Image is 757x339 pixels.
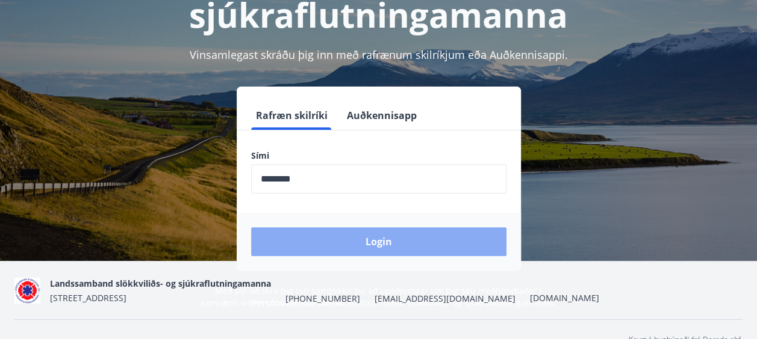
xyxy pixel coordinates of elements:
[251,227,506,256] button: Login
[190,47,568,62] span: Vinsamlegast skráðu þig inn með rafrænum skilríkjum eða Auðkennisappi.
[50,278,271,289] span: Landssamband slökkviliðs- og sjúkraflutningamanna
[342,101,422,130] button: Auðkennisapp
[50,292,126,304] span: [STREET_ADDRESS]
[375,293,516,305] span: [EMAIL_ADDRESS][DOMAIN_NAME]
[530,292,599,304] a: [DOMAIN_NAME]
[14,278,40,304] img: 5co5o51sp293wvT0tSE6jRQ7d6JbxoluH3ek357x.png
[251,150,506,162] label: Sími
[285,293,360,305] span: [PHONE_NUMBER]
[251,101,332,130] button: Rafræn skilríki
